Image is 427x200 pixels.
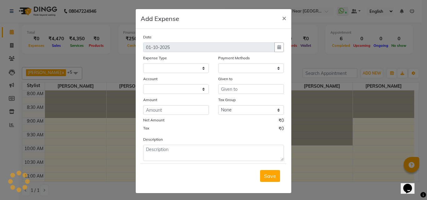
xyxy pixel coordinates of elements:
[279,117,284,125] span: ₹0
[143,55,167,61] label: Expense Type
[143,125,149,131] label: Tax
[282,13,286,22] span: ×
[277,9,291,27] button: Close
[279,125,284,134] span: ₹0
[264,173,276,179] span: Save
[143,137,163,142] label: Description
[143,105,209,115] input: Amount
[141,14,179,23] h5: Add Expense
[143,34,152,40] label: Date
[218,84,284,94] input: Given to
[260,170,280,182] button: Save
[143,117,164,123] label: Net Amount
[218,76,233,82] label: Given to
[218,55,250,61] label: Payment Methods
[401,175,421,194] iframe: chat widget
[143,76,158,82] label: Account
[143,97,157,103] label: Amount
[218,97,236,103] label: Tax Group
